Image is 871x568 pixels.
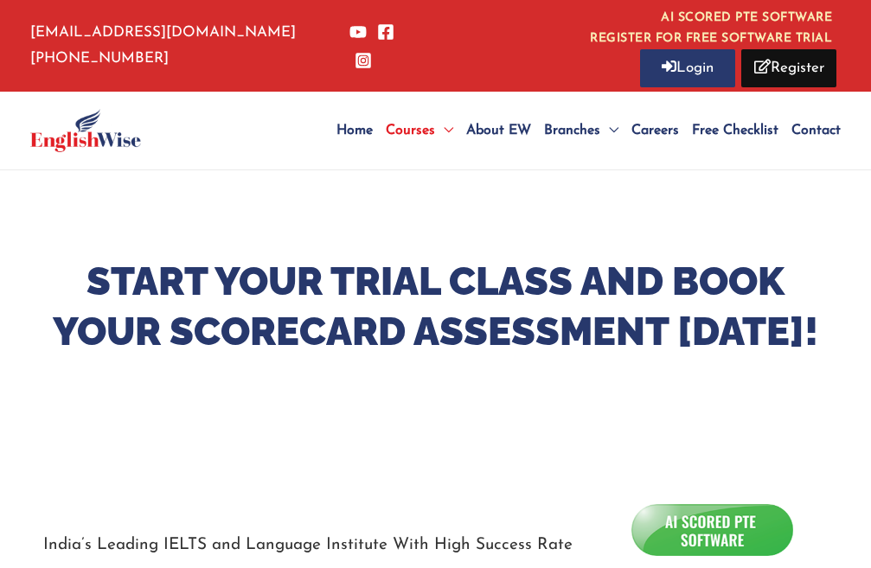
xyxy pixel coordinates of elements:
[741,49,836,87] a: Register
[43,537,573,553] span: India’s Leading IELTS and Language Institute With High Success Rate
[631,124,679,137] span: Careers
[631,504,793,556] img: icon_a.png
[544,124,600,137] span: Branches
[332,92,381,169] a: Home
[332,92,841,169] nav: Site Navigation
[590,8,832,45] a: AI SCORED PTE SOFTWAREREGISTER FOR FREE SOFTWARE TRIAL
[30,109,141,152] img: English Wise
[349,23,367,41] a: YouTube
[692,124,778,137] span: Free Checklist
[590,8,832,29] i: AI SCORED PTE SOFTWARE
[688,92,787,169] a: Free Checklist
[30,25,296,40] a: [EMAIL_ADDRESS][DOMAIN_NAME]
[377,23,394,41] a: Facebook
[640,49,735,87] a: Login
[53,258,818,355] b: START YOUR TRIAL CLASS AND BOOK YOUR SCORECARD ASSESSMENT [DATE]!
[30,20,332,72] p: [PHONE_NUMBER]
[787,92,841,169] a: Contact
[627,92,688,169] a: Careers
[466,124,531,137] span: About EW
[540,92,627,169] a: Branches
[336,124,373,137] span: Home
[355,52,372,69] a: Instagram
[462,92,540,169] a: About EW
[381,92,462,169] a: Courses
[791,124,841,137] span: Contact
[386,124,435,137] span: Courses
